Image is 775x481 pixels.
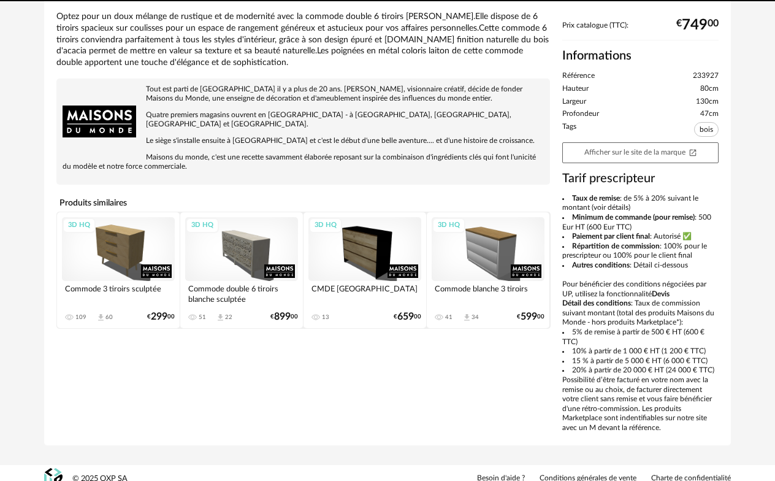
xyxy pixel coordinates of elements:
div: 13 [322,314,329,321]
span: Hauteur [562,84,589,94]
div: Pour bénéficier des conditions négociées par UP, utilisez la fonctionnalité : Taux de commission ... [562,194,719,433]
li: 15 % à partir de 5 000 € HT (6 000 € TTC) [562,356,719,366]
span: Download icon [462,313,471,322]
b: Répartition de commission [572,242,660,250]
div: € 00 [676,21,719,29]
div: € 00 [394,313,421,321]
span: 233927 [693,71,719,81]
b: Taux de remise [572,194,620,202]
span: bois [694,122,719,137]
a: Afficher sur le site de la marqueOpen In New icon [562,142,719,163]
div: 41 [445,314,452,321]
h2: Informations [562,48,719,64]
div: Commode 3 tiroirs sculptée [62,281,175,306]
b: Autres conditions [572,261,630,269]
a: 3D HQ Commode 3 tiroirs sculptée 109 Download icon 60 €29900 [57,212,180,328]
b: Détail des conditions [562,299,631,307]
div: Commode blanche 3 tiroirs [432,281,544,306]
li: 20% à partir de 20 000 € HT (24 000 € TTC) Possibilité d’être facturé en votre nom avec la remise... [562,366,719,433]
span: Tags [562,122,576,139]
span: Profondeur [562,109,599,119]
div: 3D HQ [186,218,219,233]
p: Quatre premiers magasins ouvrent en [GEOGRAPHIC_DATA] - à [GEOGRAPHIC_DATA], [GEOGRAPHIC_DATA], [... [63,110,544,129]
a: 3D HQ CMDE [GEOGRAPHIC_DATA] 13 €65900 [304,212,426,328]
b: Paiement par client final [572,233,650,240]
div: € 00 [517,313,544,321]
div: € 00 [147,313,175,321]
span: 80cm [700,84,719,94]
li: : Détail ci-dessous [562,261,719,271]
span: Open In New icon [689,148,697,156]
span: 659 [397,313,414,321]
li: 10% à partir de 1 000 € HT (1 200 € TTC) [562,347,719,356]
b: Minimum de commande (pour remise) [572,214,695,221]
div: 60 [105,314,113,321]
span: 299 [151,313,167,321]
div: 22 [225,314,232,321]
div: € 00 [270,313,298,321]
a: 3D HQ Commode double 6 tiroirs blanche sculptée 51 Download icon 22 €89900 [180,212,303,328]
span: 599 [521,313,537,321]
span: 47cm [700,109,719,119]
div: Commode double 6 tiroirs blanche sculptée [185,281,298,306]
h3: Tarif prescripteur [562,171,719,187]
div: 3D HQ [432,218,465,233]
span: Download icon [96,313,105,322]
div: Prix catalogue (TTC): [562,21,719,41]
li: : 500 Eur HT (600 Eur TTC) [562,213,719,232]
span: 130cm [696,97,719,107]
span: 899 [274,313,291,321]
div: 51 [199,314,206,321]
span: Download icon [216,313,225,322]
p: Tout est parti de [GEOGRAPHIC_DATA] il y a plus de 20 ans. [PERSON_NAME], visionnaire créatif, dé... [63,85,544,103]
div: Optez pour un doux mélange de rustique et de modernité avec la commode double 6 tiroirs [PERSON_N... [56,11,550,69]
a: 3D HQ Commode blanche 3 tiroirs 41 Download icon 34 €59900 [427,212,549,328]
div: 109 [75,314,86,321]
p: Le siège s'installe ensuite à [GEOGRAPHIC_DATA] et c'est le début d'une belle aventure.... et d'u... [63,136,544,145]
div: 34 [471,314,479,321]
li: 5% de remise à partir de 500 € HT (600 € TTC) [562,328,719,347]
li: : Autorisé ✅ [562,232,719,242]
b: Devis [652,290,670,298]
h4: Produits similaires [56,194,550,212]
li: : 100% pour le prescripteur ou 100% pour le client final [562,242,719,261]
p: Maisons du monde, c'est une recette savamment élaborée reposant sur la combinaison d'ingrédients ... [63,153,544,171]
span: Largeur [562,97,586,107]
span: Référence [562,71,595,81]
div: 3D HQ [63,218,96,233]
span: 749 [682,21,708,29]
div: 3D HQ [309,218,342,233]
div: CMDE [GEOGRAPHIC_DATA] [308,281,421,306]
li: : de 5% à 20% suivant le montant (voir détails) [562,194,719,213]
img: brand logo [63,85,136,158]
